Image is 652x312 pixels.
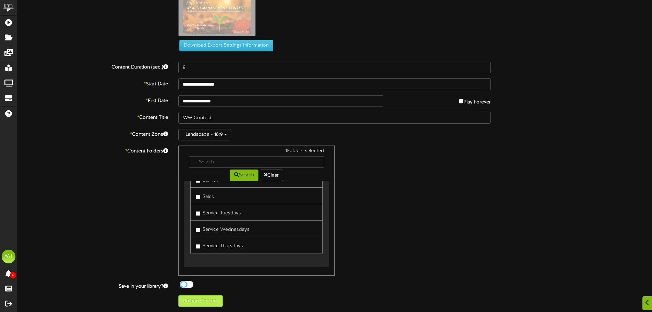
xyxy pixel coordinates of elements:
[12,95,173,104] label: End Date
[179,40,273,51] button: Download Export Settings Information
[196,240,243,250] label: Service Thursdays
[178,295,223,307] button: Upload Content
[196,211,200,216] input: Service Tuesdays
[196,244,200,249] input: Service Thursdays
[230,170,258,181] button: Search
[12,129,173,138] label: Content Zone
[12,146,173,155] label: Content Folders
[459,99,463,103] input: Play Forever
[2,250,15,263] div: MT
[189,156,324,168] input: -- Search --
[10,272,16,278] span: 0
[12,78,173,88] label: Start Date
[196,228,200,232] input: Service Wednesdays
[260,170,283,181] button: Clear
[196,191,214,200] label: Sales
[176,43,273,48] a: Download Export Settings Information
[12,62,173,71] label: Content Duration (sec.)
[12,112,173,121] label: Content Title
[178,112,491,124] input: Title of this Content
[184,148,329,156] div: 1 Folders selected
[196,224,250,233] label: Service Wednesdays
[459,95,491,106] label: Play Forever
[12,281,173,290] label: Save in your library?
[196,208,241,217] label: Service Tuesdays
[178,129,231,140] button: Landscape - 16:9
[196,195,200,199] input: Sales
